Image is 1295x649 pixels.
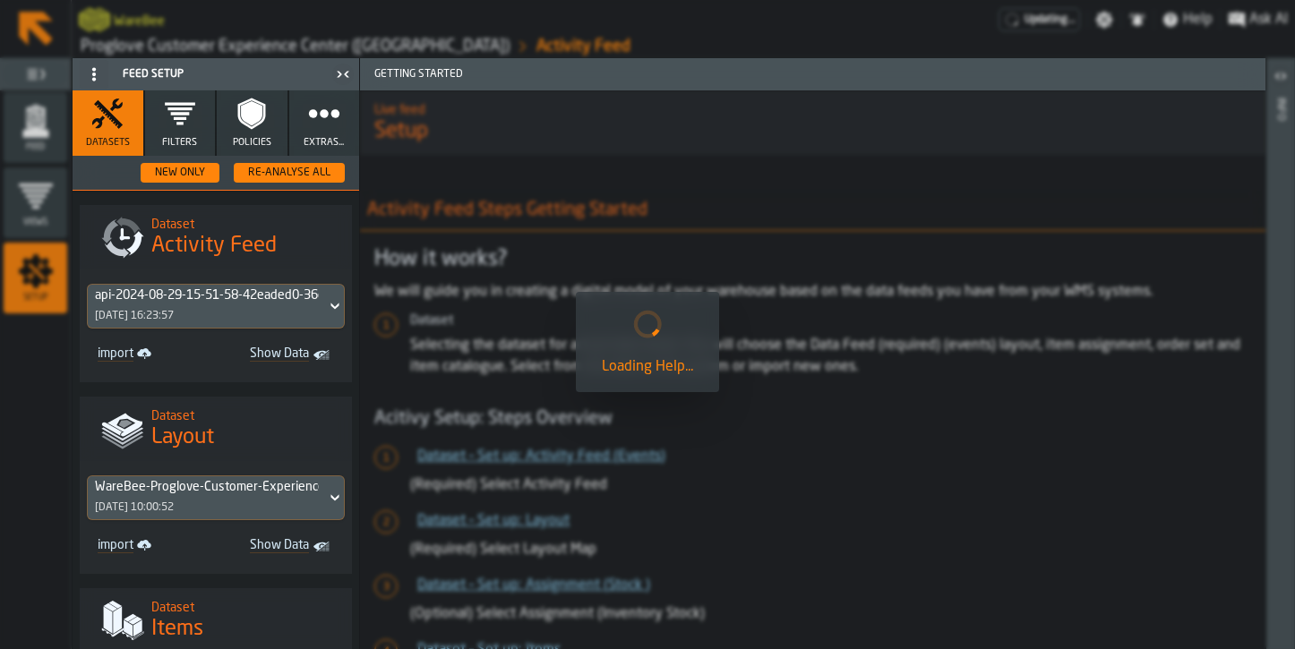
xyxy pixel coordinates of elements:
div: [DATE] 16:23:57 [95,310,174,322]
span: Show Data [230,538,309,556]
a: toggle-dataset-table-Show Data [223,343,341,368]
span: Extras... [304,137,344,149]
span: Getting Started [367,68,1265,81]
button: button-New Only [141,163,219,183]
h2: Sub Title [151,214,338,232]
div: Loading Help... [590,356,705,378]
div: New Only [148,167,212,179]
span: Activity Feed [151,232,277,260]
h3: title-section- [73,156,359,191]
a: toggle-dataset-table-Show Data [223,534,341,559]
div: DropdownMenuValue-7f2c8555-f44a-41b3-8e01-8f40842ea47b[DATE] 16:23:57 [87,284,345,329]
span: Datasets [86,137,130,149]
a: link-to-/wh/i/b725f59e-a7b8-4257-9acf-85a504d5909c/import/activity/ [90,343,209,368]
label: button-toggle-Close me [330,64,356,85]
span: Policies [233,137,271,149]
div: Feed Setup [76,60,330,89]
span: Show Data [230,346,309,364]
div: title-Layout [80,397,352,461]
div: DropdownMenuValue-51ad7dba-4c8b-4ef6-9902-f90f4b506828[DATE] 10:00:52 [87,475,345,520]
a: link-to-/wh/i/b725f59e-a7b8-4257-9acf-85a504d5909c/import/layout/ [90,534,209,559]
button: button-Re-Analyse All [234,163,345,183]
h2: Sub Title [151,406,338,423]
div: title-Activity Feed [80,205,352,269]
div: DropdownMenuValue-51ad7dba-4c8b-4ef6-9902-f90f4b506828 [95,480,319,494]
div: Re-Analyse All [241,167,338,179]
span: Layout [151,423,214,452]
div: [DATE] 10:00:52 [95,501,174,514]
span: Filters [162,137,197,149]
h2: Sub Title [151,597,338,615]
span: Items [151,615,203,644]
div: DropdownMenuValue-7f2c8555-f44a-41b3-8e01-8f40842ea47b [95,288,319,303]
